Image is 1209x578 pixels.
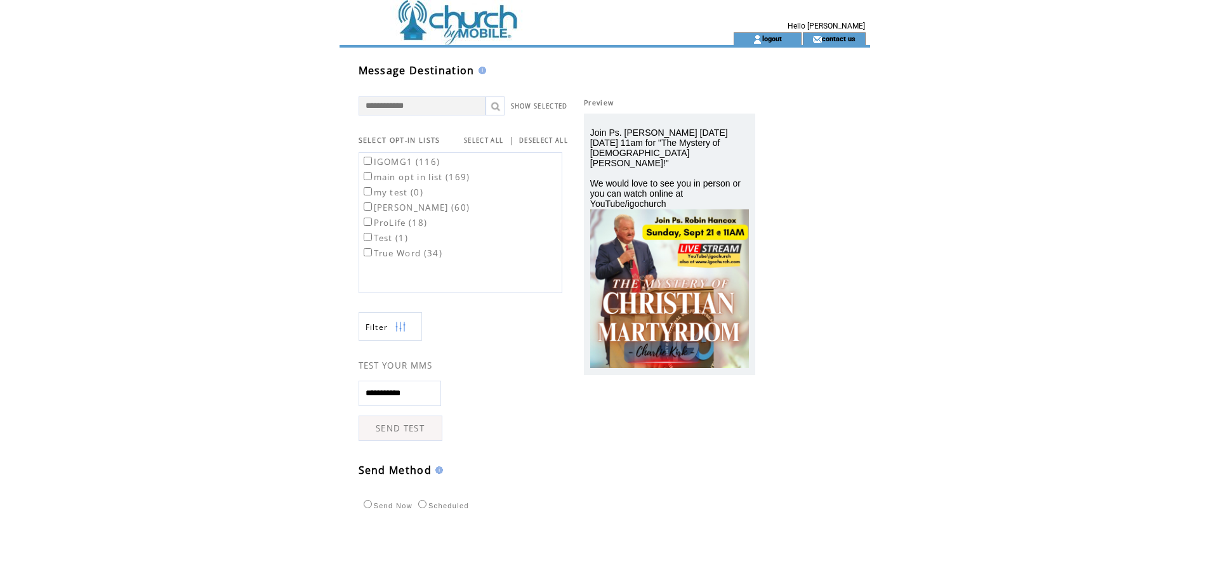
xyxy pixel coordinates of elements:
a: SEND TEST [359,416,442,441]
label: IGOMG1 (116) [361,156,440,167]
span: Message Destination [359,63,475,77]
input: [PERSON_NAME] (60) [364,202,372,211]
span: Hello [PERSON_NAME] [788,22,865,30]
span: SELECT OPT-IN LISTS [359,136,440,145]
label: Send Now [360,502,413,509]
a: logout [762,34,782,43]
a: contact us [822,34,856,43]
label: ProLife (18) [361,217,428,228]
label: [PERSON_NAME] (60) [361,202,470,213]
a: DESELECT ALL [519,136,568,145]
span: Show filters [366,322,388,332]
span: Preview [584,98,614,107]
label: main opt in list (169) [361,171,470,183]
label: my test (0) [361,187,424,198]
input: IGOMG1 (116) [364,157,372,165]
span: Send Method [359,463,432,477]
img: help.gif [475,67,486,74]
a: Filter [359,312,422,341]
input: ProLife (18) [364,218,372,226]
img: help.gif [432,466,443,474]
label: True Word (34) [361,247,443,259]
img: contact_us_icon.gif [812,34,822,44]
input: my test (0) [364,187,372,195]
span: TEST YOUR MMS [359,360,433,371]
span: Join Ps. [PERSON_NAME] [DATE][DATE] 11am for "The Mystery of [DEMOGRAPHIC_DATA][PERSON_NAME]!" We... [590,128,741,209]
input: Send Now [364,500,372,508]
label: Test (1) [361,232,409,244]
input: True Word (34) [364,248,372,256]
input: Scheduled [418,500,426,508]
span: | [509,135,514,146]
input: main opt in list (169) [364,172,372,180]
img: filters.png [395,313,406,341]
a: SHOW SELECTED [511,102,568,110]
img: account_icon.gif [753,34,762,44]
label: Scheduled [415,502,469,509]
input: Test (1) [364,233,372,241]
a: SELECT ALL [464,136,503,145]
